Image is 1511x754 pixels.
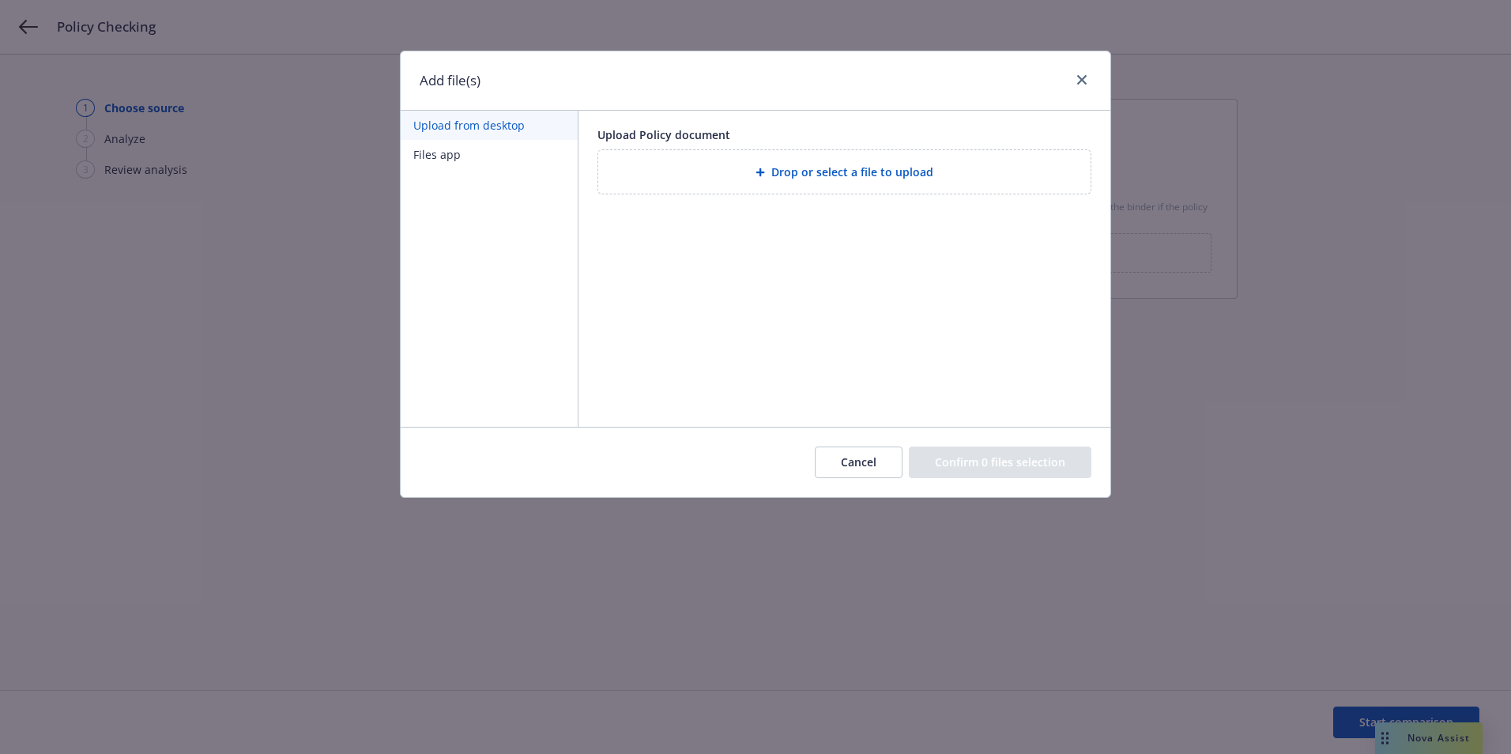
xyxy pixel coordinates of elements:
button: Cancel [815,447,902,478]
h1: Add file(s) [420,70,480,91]
button: Upload from desktop [401,111,578,140]
div: Drop or select a file to upload [597,149,1091,194]
a: close [1072,70,1091,89]
span: Drop or select a file to upload [771,164,933,180]
div: Upload Policy document [597,126,1091,143]
button: Files app [401,140,578,169]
